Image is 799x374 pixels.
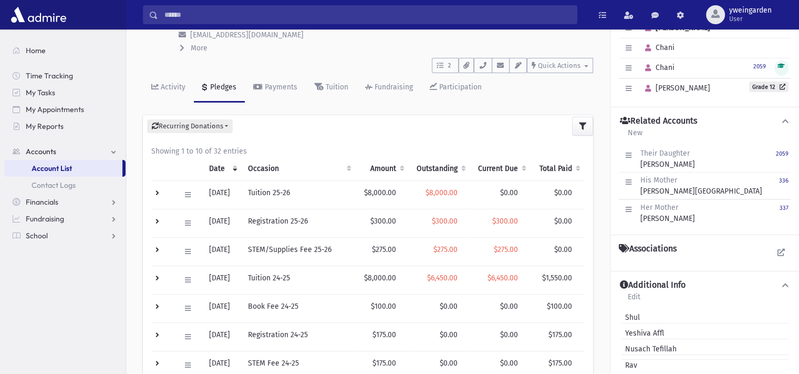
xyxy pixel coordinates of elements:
th: Current Due: activate to sort column ascending [470,157,531,181]
a: 336 [779,175,788,197]
td: $8,000.00 [356,180,409,209]
a: New [627,127,643,146]
span: School [26,231,48,240]
th: Amount: activate to sort column ascending [356,157,409,181]
a: Payments [245,73,306,103]
a: Financials [4,194,126,210]
span: My Appointments [26,105,84,114]
td: [DATE] [203,294,242,322]
span: Shul [621,312,640,323]
span: Account List [32,164,72,173]
button: Recurring Donations [147,119,233,133]
span: $0.00 [500,302,518,311]
span: $8,000.00 [426,188,458,197]
td: $175.00 [356,322,409,351]
span: $0.00 [500,359,518,368]
span: yweingarden [729,6,772,15]
td: Book Fee 24-25 [242,294,356,322]
a: Account List [4,160,122,177]
a: Pledges [194,73,245,103]
span: My Reports [26,122,64,131]
td: [DATE] [203,209,242,237]
a: My Reports [4,118,126,135]
td: [DATE] [203,266,242,294]
span: $175.00 [548,359,572,368]
span: Chani [640,43,675,52]
span: Accounts [26,147,56,156]
span: $300.00 [492,217,518,226]
div: Payments [263,83,297,92]
span: $100.00 [547,302,572,311]
a: 337 [780,202,788,224]
div: [PERSON_NAME] [640,148,695,170]
div: Tuition [324,83,348,92]
div: Showing 1 to 10 of 32 entries [151,146,585,157]
span: $0.00 [500,330,518,339]
small: 336 [779,177,788,184]
div: Participation [437,83,482,92]
th: Occasion : activate to sort column ascending [242,157,356,181]
h4: Additional Info [620,280,686,291]
div: [PERSON_NAME][GEOGRAPHIC_DATA] [640,175,762,197]
a: Home [4,42,126,59]
div: Fundraising [372,83,413,92]
button: More [179,43,209,54]
span: $300.00 [432,217,458,226]
a: Contact Logs [4,177,126,194]
a: Time Tracking [4,67,126,84]
span: Her Mother [640,203,678,212]
span: $275.00 [433,245,458,254]
span: [EMAIL_ADDRESS][DOMAIN_NAME] [190,31,304,39]
button: 2 [432,58,459,73]
th: Date: activate to sort column ascending [203,157,242,181]
a: Edit [627,291,641,310]
span: Quick Actions [538,62,580,69]
a: My Appointments [4,101,126,118]
span: $0.00 [440,330,458,339]
td: Registration 25-26 [242,209,356,237]
span: Time Tracking [26,71,73,80]
img: AdmirePro [8,4,69,25]
a: Accounts [4,143,126,160]
span: Chani [640,63,675,72]
button: Related Accounts [619,116,791,127]
span: Financials [26,197,58,207]
small: 2059 [776,150,788,157]
span: $6,450.00 [427,274,458,282]
button: Quick Actions [527,58,593,73]
td: Tuition 24-25 [242,266,356,294]
div: Pledges [208,83,236,92]
span: His Mother [640,176,677,185]
a: Participation [421,73,490,103]
span: $0.00 [440,359,458,368]
small: 2059 [753,63,766,70]
td: Registration 24-25 [242,322,356,351]
td: [DATE] [203,237,242,266]
span: $0.00 [500,188,518,197]
span: $275.00 [494,245,518,254]
a: Grade 12 [749,82,788,92]
span: $0.00 [554,245,572,254]
td: [DATE] [203,322,242,351]
span: $6,450.00 [487,274,518,282]
span: Yeshiva Affl [621,328,664,339]
td: Tuition 25-26 [242,180,356,209]
h4: Related Accounts [620,116,697,127]
a: 2059 [753,62,766,70]
span: User [729,15,772,23]
span: Fundraising [26,214,64,224]
span: [PERSON_NAME] [640,84,710,93]
a: My Tasks [4,84,126,101]
span: Their Daughter [640,149,690,158]
a: Fundraising [4,210,126,227]
span: More [191,44,207,53]
button: Additional Info [619,280,791,291]
th: Total Paid: activate to sort column ascending [531,157,585,181]
input: Search [158,5,577,24]
span: Home [26,46,46,55]
span: Nusach Tefillah [621,343,677,355]
div: Activity [159,83,185,92]
td: $300.00 [356,209,409,237]
span: Rav [621,360,637,371]
small: 337 [780,205,788,211]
